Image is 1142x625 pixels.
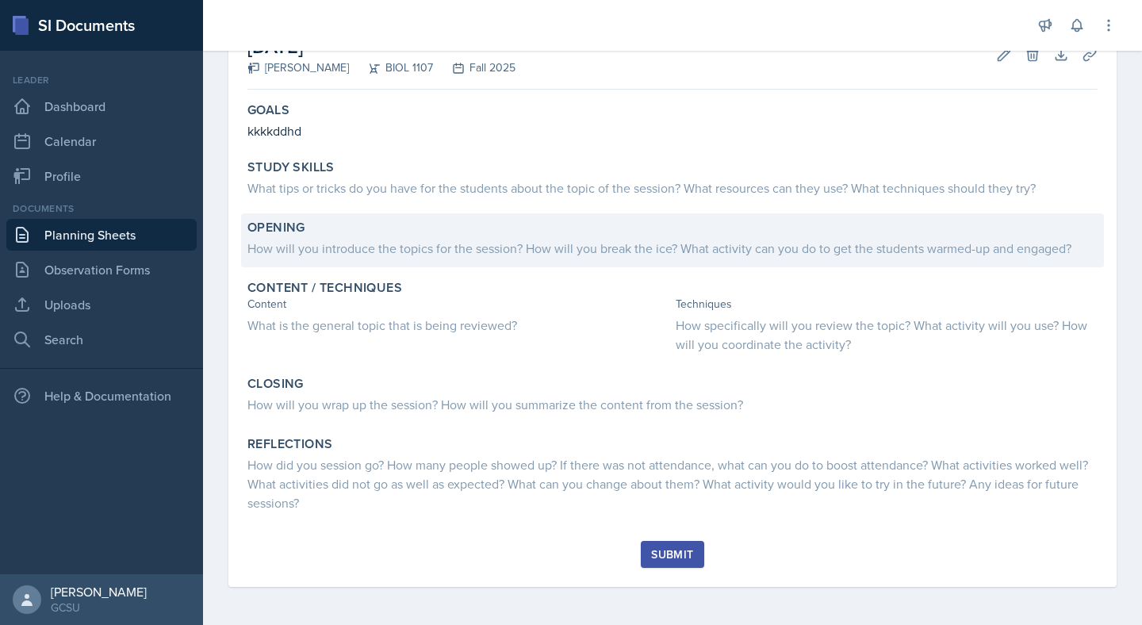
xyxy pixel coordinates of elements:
[6,380,197,412] div: Help & Documentation
[247,121,1098,140] p: kkkkddhd
[247,436,332,452] label: Reflections
[247,159,335,175] label: Study Skills
[6,201,197,216] div: Documents
[676,296,1098,312] div: Techniques
[247,395,1098,414] div: How will you wrap up the session? How will you summarize the content from the session?
[247,220,305,236] label: Opening
[6,125,197,157] a: Calendar
[247,316,669,335] div: What is the general topic that is being reviewed?
[247,280,402,296] label: Content / Techniques
[6,254,197,286] a: Observation Forms
[247,59,349,76] div: [PERSON_NAME]
[51,584,147,600] div: [PERSON_NAME]
[247,178,1098,197] div: What tips or tricks do you have for the students about the topic of the session? What resources c...
[6,73,197,87] div: Leader
[433,59,515,76] div: Fall 2025
[247,376,304,392] label: Closing
[6,90,197,122] a: Dashboard
[247,296,669,312] div: Content
[641,541,703,568] button: Submit
[51,600,147,615] div: GCSU
[349,59,433,76] div: BIOL 1107
[247,239,1098,258] div: How will you introduce the topics for the session? How will you break the ice? What activity can ...
[6,219,197,251] a: Planning Sheets
[6,160,197,192] a: Profile
[651,548,693,561] div: Submit
[6,289,197,320] a: Uploads
[6,324,197,355] a: Search
[247,102,289,118] label: Goals
[676,316,1098,354] div: How specifically will you review the topic? What activity will you use? How will you coordinate t...
[247,455,1098,512] div: How did you session go? How many people showed up? If there was not attendance, what can you do t...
